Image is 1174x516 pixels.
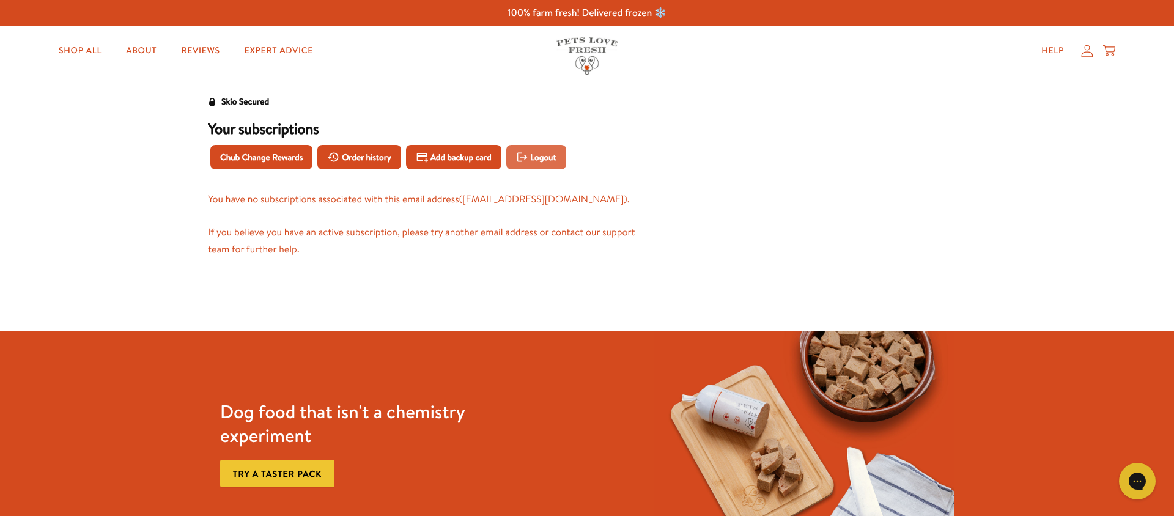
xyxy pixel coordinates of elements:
[208,95,269,119] a: Skio Secured
[556,37,618,75] img: Pets Love Fresh
[116,39,166,63] a: About
[49,39,111,63] a: Shop All
[208,98,216,106] svg: Security
[208,119,644,138] h3: Your subscriptions
[317,145,401,169] button: Order history
[1113,459,1162,504] iframe: Gorgias live chat messenger
[221,95,269,109] div: Skio Secured
[220,150,303,164] span: Chub Change Rewards
[210,145,312,169] button: Chub Change Rewards
[430,150,492,164] span: Add backup card
[530,150,556,164] span: Logout
[220,460,334,487] a: Try a taster pack
[406,145,501,169] button: Add backup card
[506,145,566,169] button: Logout
[342,150,391,164] span: Order history
[208,191,644,258] div: You have no subscriptions associated with this email address ([EMAIL_ADDRESS][DOMAIN_NAME]) . If ...
[171,39,229,63] a: Reviews
[220,400,520,448] h3: Dog food that isn't a chemistry experiment
[1032,39,1074,63] a: Help
[235,39,323,63] a: Expert Advice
